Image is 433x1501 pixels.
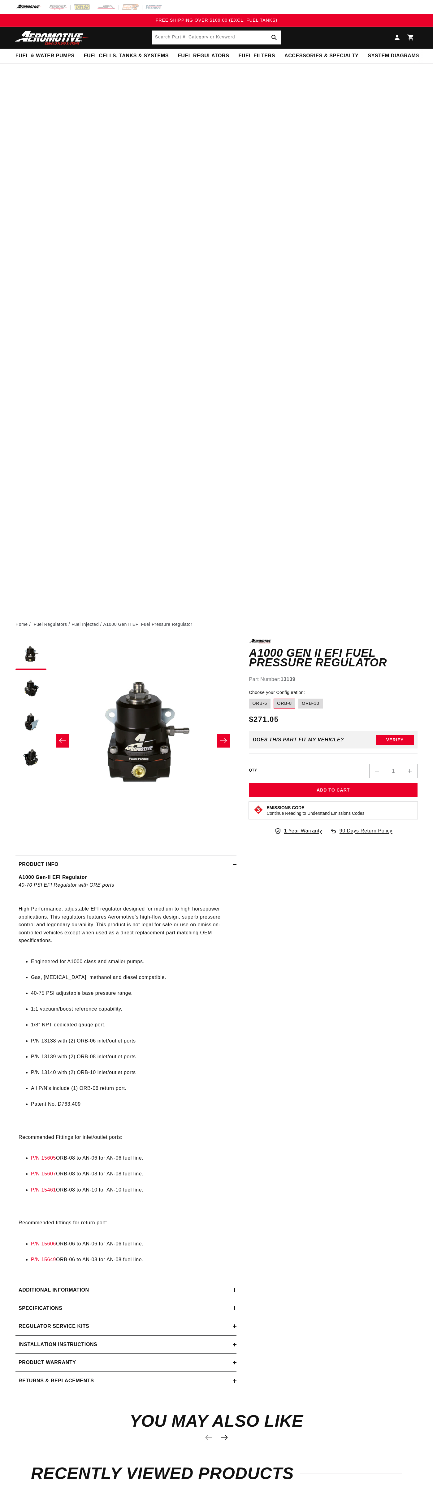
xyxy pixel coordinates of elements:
[13,30,91,45] img: Aeromotive
[249,699,271,709] label: ORB-6
[217,734,230,748] button: Slide right
[274,699,295,709] label: ORB-8
[31,1257,56,1262] a: P/N 15649
[19,1341,97,1349] h2: Installation Instructions
[31,1241,56,1246] a: P/N 15606
[238,53,275,59] span: Fuel Filters
[234,49,280,63] summary: Fuel Filters
[31,1170,233,1178] li: ORB-08 to AN-08 for AN-08 fuel line.
[15,1372,236,1390] summary: Returns & replacements
[156,18,277,23] span: FREE SHIPPING OVER $109.00 (EXCL. FUEL TANKS)
[15,741,46,772] button: Load image 4 in gallery view
[280,49,363,63] summary: Accessories & Specialty
[31,1021,233,1029] li: 1/8″ NPT dedicated gauge port.
[19,860,58,868] h2: Product Info
[31,1005,233,1013] li: 1:1 vacuum/boost reference capability.
[249,675,418,683] div: Part Number:
[284,827,322,835] span: 1 Year Warranty
[56,734,69,748] button: Slide left
[31,1171,56,1176] a: P/N 15607
[15,855,236,873] summary: Product Info
[15,1281,236,1299] summary: Additional information
[15,1299,236,1317] summary: Specifications
[249,689,305,696] legend: Choose your Configuration:
[19,1322,89,1330] h2: Regulator Service Kits
[284,53,358,59] span: Accessories & Specialty
[11,49,79,63] summary: Fuel & Water Pumps
[31,1256,233,1264] li: ORB-06 to AN-08 for AN-08 fuel line.
[31,1084,233,1092] li: All P/N's include (1) ORB-06 return port.
[173,49,234,63] summary: Fuel Regulators
[249,783,418,797] button: Add to Cart
[253,737,344,743] div: Does This part fit My vehicle?
[298,699,323,709] label: ORB-10
[15,1336,236,1354] summary: Installation Instructions
[202,1431,216,1444] button: Previous slide
[368,53,419,59] span: System Diagrams
[253,805,263,815] img: Emissions code
[15,707,46,738] button: Load image 3 in gallery view
[249,648,418,668] h1: A1000 Gen II EFI Fuel Pressure Regulator
[267,31,281,44] button: Search Part #, Category or Keyword
[15,53,75,59] span: Fuel & Water Pumps
[31,958,233,966] li: Engineered for A1000 class and smaller pumps.
[363,49,424,63] summary: System Diagrams
[31,973,233,981] li: Gas, [MEDICAL_DATA], methanol and diesel compatible.
[15,673,46,704] button: Load image 2 in gallery view
[266,805,304,810] strong: Emissions Code
[340,827,392,841] span: 90 Days Return Policy
[376,735,414,745] button: Verify
[19,1377,94,1385] h2: Returns & replacements
[31,1100,233,1108] li: Patent No. D763,409
[31,1187,56,1192] a: P/N 15461
[84,53,169,59] span: Fuel Cells, Tanks & Systems
[31,1069,233,1077] li: P/N 13140 with (2) ORB-10 inlet/outlet ports
[31,1155,56,1161] a: P/N 15605
[31,1154,233,1162] li: ORB-08 to AN-06 for AN-06 fuel line.
[71,621,103,628] li: Fuel Injected
[266,805,364,816] button: Emissions CodeContinue Reading to Understand Emissions Codes
[103,621,193,628] li: A1000 Gen II EFI Fuel Pressure Regulator
[15,621,418,628] nav: breadcrumbs
[31,989,233,997] li: 40-75 PSI adjustable base pressure range.
[19,882,114,888] em: 40-70 PSI EFI Regulator with ORB ports
[15,621,28,628] a: Home
[31,1466,402,1481] h2: Recently Viewed Products
[31,1053,233,1061] li: P/N 13139 with (2) ORB-08 inlet/outlet ports
[31,1186,233,1194] li: ORB-08 to AN-10 for AN-10 fuel line.
[249,768,257,773] label: QTY
[31,1037,233,1045] li: P/N 13138 with (2) ORB-06 inlet/outlet ports
[15,873,236,1271] div: High Performance, adjustable EFI regulator designed for medium to high horsepower applications. T...
[19,1358,76,1367] h2: Product warranty
[19,875,87,880] strong: A1000 Gen-II EFI Regulator
[249,714,279,725] span: $271.05
[15,639,236,843] media-gallery: Gallery Viewer
[19,1304,62,1312] h2: Specifications
[31,1240,233,1248] li: ORB-06 to AN-06 for AN-06 fuel line.
[79,49,173,63] summary: Fuel Cells, Tanks & Systems
[281,677,296,682] strong: 13139
[330,827,392,841] a: 90 Days Return Policy
[31,1414,402,1428] h2: You may also like
[15,1317,236,1335] summary: Regulator Service Kits
[15,1354,236,1372] summary: Product warranty
[34,621,71,628] li: Fuel Regulators
[19,1286,89,1294] h2: Additional information
[218,1431,231,1444] button: Next slide
[15,639,46,670] button: Load image 1 in gallery view
[266,810,364,816] p: Continue Reading to Understand Emissions Codes
[178,53,229,59] span: Fuel Regulators
[274,827,322,835] a: 1 Year Warranty
[152,31,281,44] input: Search Part #, Category or Keyword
